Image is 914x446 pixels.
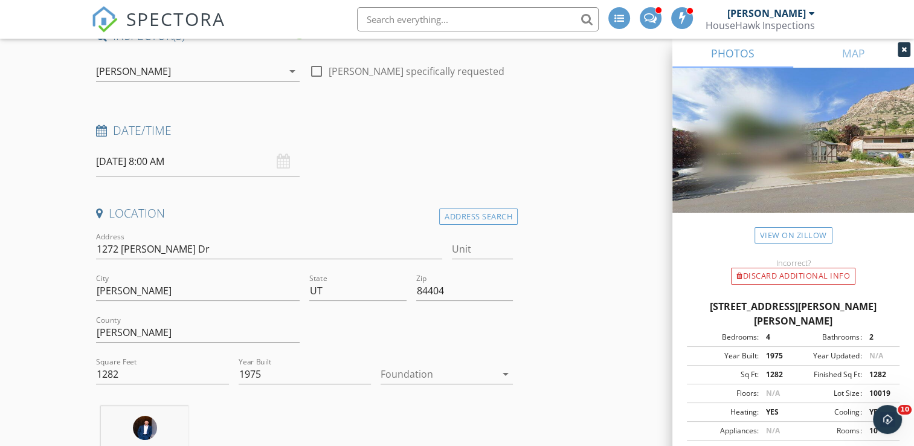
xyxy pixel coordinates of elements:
[861,407,896,418] div: YES
[91,16,225,42] a: SPECTORA
[793,388,861,399] div: Lot Size:
[498,367,513,381] i: arrow_drop_down
[690,351,759,361] div: Year Built:
[759,351,793,361] div: 1975
[672,68,914,242] img: streetview
[690,388,759,399] div: Floors:
[96,147,300,176] input: Select date
[759,332,793,343] div: 4
[357,7,599,31] input: Search everything...
[793,425,861,436] div: Rooms:
[759,407,793,418] div: YES
[690,425,759,436] div: Appliances:
[687,299,900,328] div: [STREET_ADDRESS][PERSON_NAME][PERSON_NAME]
[861,332,896,343] div: 2
[126,6,225,31] span: SPECTORA
[755,227,832,244] a: View on Zillow
[793,407,861,418] div: Cooling:
[96,205,513,221] h4: Location
[91,6,118,33] img: The Best Home Inspection Software - Spectora
[793,369,861,380] div: Finished Sq Ft:
[672,39,793,68] a: PHOTOS
[727,7,806,19] div: [PERSON_NAME]
[793,332,861,343] div: Bathrooms:
[766,388,780,398] span: N/A
[133,416,157,440] img: 543a1609.jpg
[96,123,513,138] h4: Date/Time
[690,369,759,380] div: Sq Ft:
[898,405,912,415] span: 10
[690,332,759,343] div: Bedrooms:
[96,66,171,77] div: [PERSON_NAME]
[793,39,914,68] a: MAP
[869,351,883,361] span: N/A
[793,351,861,361] div: Year Updated:
[439,208,518,225] div: Address Search
[731,268,855,285] div: Discard Additional info
[672,258,914,268] div: Incorrect?
[861,425,896,436] div: 10
[706,19,815,31] div: HouseHawk Inspections
[861,369,896,380] div: 1282
[759,369,793,380] div: 1282
[285,64,300,79] i: arrow_drop_down
[861,388,896,399] div: 10019
[329,65,504,77] label: [PERSON_NAME] specifically requested
[690,407,759,418] div: Heating:
[873,405,902,434] iframe: Intercom live chat
[766,425,780,436] span: N/A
